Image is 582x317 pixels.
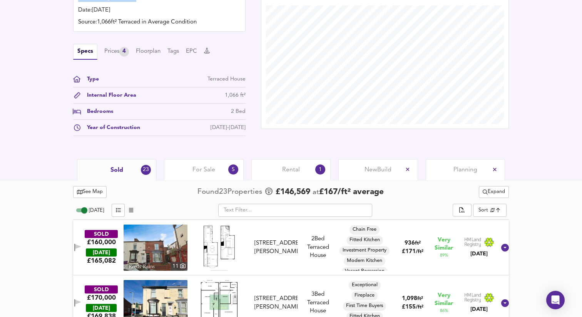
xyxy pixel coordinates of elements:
button: Tags [167,47,179,56]
div: SOLD [85,285,118,294]
span: Very Similar [435,292,453,308]
span: First Time Buyers [343,302,386,309]
div: 1 [315,164,325,174]
button: See Map [73,186,107,198]
span: Fireplace [351,292,378,299]
input: Text Filter... [218,204,372,217]
div: Fireplace [351,291,378,300]
div: £170,000 [87,294,116,302]
button: Expand [479,186,509,198]
svg: Show Details [500,243,510,252]
span: Rental [282,166,300,174]
div: SOLD [85,230,118,238]
span: ft² [417,296,423,301]
span: Very Similar [435,236,453,252]
button: Specs [73,44,97,60]
span: Vacant Possession [342,268,388,275]
div: 48 Isaac Street, L8 4TJ [251,295,301,311]
span: Fitted Kitchen [346,236,383,243]
div: [DATE] [86,248,117,257]
div: Sort [478,206,488,214]
span: £ 146,569 [276,186,310,198]
div: £160,000 [87,238,116,247]
div: [DATE] [464,250,494,258]
a: property thumbnail 11 [124,225,187,271]
span: Planning [453,166,477,174]
span: £ 171 [402,249,423,255]
span: Expand [483,188,505,196]
div: [STREET_ADDRESS][PERSON_NAME] [254,239,298,256]
div: 3 Bed Terraced House [301,290,335,315]
span: £ 167 / ft² average [319,188,384,196]
div: 2 Bed Terraced House [301,235,335,260]
div: split button [453,204,471,217]
svg: Show Details [500,299,510,308]
div: First Time Buyers [343,302,386,311]
span: £ 165,082 [87,257,116,265]
span: 86 % [440,308,448,314]
button: Floorplan [136,47,161,56]
img: Land Registry [464,237,494,247]
div: Prices [104,47,129,57]
div: [STREET_ADDRESS][PERSON_NAME] [254,295,298,311]
div: Terraced House [207,75,246,83]
span: New Build [365,166,391,174]
div: SOLD£160,000 [DATE]£165,082property thumbnail 11 Floorplan[STREET_ADDRESS][PERSON_NAME]2Bed Terra... [73,220,509,275]
span: Modern Kitchen [344,257,385,264]
div: Modern Kitchen [344,257,385,266]
div: 2 Bed [231,107,246,116]
span: [DATE] [89,208,104,213]
button: EPC [186,47,197,56]
div: Internal Floor Area [81,91,136,99]
span: / ft² [416,249,423,254]
div: Found 23 Propert ies [197,187,264,197]
div: Source: 1,066ft² Terraced in Average Condition [78,18,241,27]
img: property thumbnail [124,225,187,271]
div: Open Intercom Messenger [546,291,565,309]
span: Chain Free [350,226,380,233]
div: 5 [228,164,238,174]
span: Investment Property [339,247,390,254]
span: 1,098 [402,296,417,302]
span: / ft² [416,305,423,310]
div: 11 [171,262,187,270]
div: Vacant Possession [342,267,388,276]
button: Prices4 [104,47,129,57]
div: [DATE] [86,304,117,312]
span: Exceptional [349,282,381,288]
div: Fitted Kitchen [346,236,383,245]
div: Date: [DATE] [78,6,241,15]
span: at [313,189,319,196]
div: Bedrooms [81,107,113,116]
span: Sold [110,166,123,174]
div: 23 [141,165,151,175]
div: [DATE] [464,305,494,313]
div: 4 [119,47,129,57]
div: split button [479,186,509,198]
div: Sort [473,204,507,217]
img: Land Registry [464,293,494,303]
span: 89 % [440,252,448,258]
span: ft² [415,241,421,246]
div: Chain Free [350,225,380,235]
span: For Sale [192,166,215,174]
div: Type [81,75,99,83]
div: [DATE]-[DATE] [211,124,246,132]
span: £ 155 [402,304,423,310]
img: Floorplan [204,225,235,271]
span: See Map [77,188,103,196]
div: 1,066 ft² [225,91,246,99]
div: Exceptional [349,281,381,290]
div: 2 Isaac Street, L8 4TJ [251,239,301,256]
div: Investment Property [339,246,390,255]
span: 936 [405,240,415,246]
div: Year of Construction [81,124,140,132]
